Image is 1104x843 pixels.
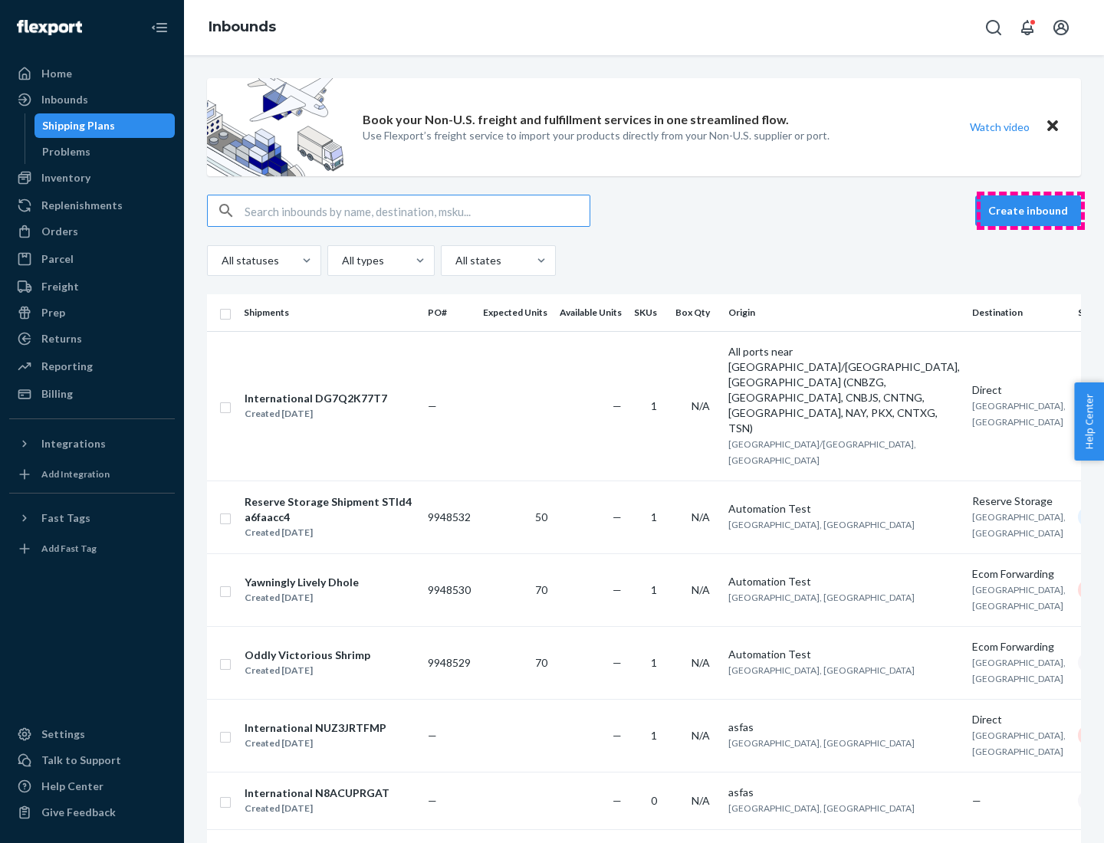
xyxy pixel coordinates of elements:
[9,748,175,772] a: Talk to Support
[728,501,960,517] div: Automation Test
[41,359,93,374] div: Reporting
[41,542,97,555] div: Add Fast Tag
[692,399,710,412] span: N/A
[9,274,175,299] a: Freight
[1074,382,1104,461] button: Help Center
[728,592,915,603] span: [GEOGRAPHIC_DATA], [GEOGRAPHIC_DATA]
[692,583,710,596] span: N/A
[245,786,389,801] div: International N8ACUPRGAT
[975,195,1081,226] button: Create inbound
[245,736,386,751] div: Created [DATE]
[535,510,547,523] span: 50
[535,656,547,669] span: 70
[613,656,622,669] span: —
[9,219,175,244] a: Orders
[238,294,422,331] th: Shipments
[728,720,960,735] div: asfas
[422,626,477,699] td: 9948529
[41,436,106,451] div: Integrations
[9,166,175,190] a: Inventory
[9,193,175,218] a: Replenishments
[692,656,710,669] span: N/A
[340,253,342,268] input: All types
[41,753,121,768] div: Talk to Support
[9,431,175,456] button: Integrations
[613,510,622,523] span: —
[972,639,1066,654] div: Ecom Forwarding
[477,294,554,331] th: Expected Units
[454,253,455,268] input: All states
[692,510,710,523] span: N/A
[972,566,1066,582] div: Ecom Forwarding
[972,657,1066,684] span: [GEOGRAPHIC_DATA], [GEOGRAPHIC_DATA]
[245,494,415,525] div: Reserve Storage Shipment STId4a6faacc4
[554,294,628,331] th: Available Units
[960,116,1040,138] button: Watch video
[1043,116,1063,138] button: Close
[422,294,477,331] th: PO#
[9,247,175,271] a: Parcel
[245,406,387,421] div: Created [DATE]
[613,583,622,596] span: —
[9,774,175,799] a: Help Center
[966,294,1072,331] th: Destination
[9,536,175,561] a: Add Fast Tag
[9,800,175,825] button: Give Feedback
[245,525,415,540] div: Created [DATE]
[428,729,437,742] span: —
[972,730,1066,757] span: [GEOGRAPHIC_DATA], [GEOGRAPHIC_DATA]
[651,510,657,523] span: 1
[972,511,1066,539] span: [GEOGRAPHIC_DATA], [GEOGRAPHIC_DATA]
[41,224,78,239] div: Orders
[41,510,90,526] div: Fast Tags
[363,111,789,129] p: Book your Non-U.S. freight and fulfillment services in one streamlined flow.
[422,481,477,553] td: 9948532
[972,382,1066,398] div: Direct
[9,87,175,112] a: Inbounds
[41,779,103,794] div: Help Center
[196,5,288,50] ol: breadcrumbs
[9,326,175,351] a: Returns
[42,118,115,133] div: Shipping Plans
[363,128,830,143] p: Use Flexport’s freight service to import your products directly from your Non-U.S. supplier or port.
[245,648,370,663] div: Oddly Victorious Shrimp
[972,400,1066,428] span: [GEOGRAPHIC_DATA], [GEOGRAPHIC_DATA]
[692,794,710,807] span: N/A
[41,805,116,820] div: Give Feedback
[245,391,387,406] div: International DG7Q2K77T7
[9,462,175,487] a: Add Integration
[722,294,966,331] th: Origin
[728,344,960,436] div: All ports near [GEOGRAPHIC_DATA]/[GEOGRAPHIC_DATA], [GEOGRAPHIC_DATA] (CNBZG, [GEOGRAPHIC_DATA], ...
[245,575,359,590] div: Yawningly Lively Dhole
[41,305,65,320] div: Prep
[245,663,370,678] div: Created [DATE]
[41,66,72,81] div: Home
[9,506,175,530] button: Fast Tags
[9,722,175,746] a: Settings
[613,794,622,807] span: —
[245,590,359,605] div: Created [DATE]
[972,494,1066,509] div: Reserve Storage
[972,712,1066,727] div: Direct
[628,294,669,331] th: SKUs
[728,664,915,676] span: [GEOGRAPHIC_DATA], [GEOGRAPHIC_DATA]
[1012,12,1043,43] button: Open notifications
[613,729,622,742] span: —
[972,794,981,807] span: —
[428,399,437,412] span: —
[728,438,916,466] span: [GEOGRAPHIC_DATA]/[GEOGRAPHIC_DATA], [GEOGRAPHIC_DATA]
[245,801,389,816] div: Created [DATE]
[613,399,622,412] span: —
[34,139,176,164] a: Problems
[728,574,960,589] div: Automation Test
[9,300,175,325] a: Prep
[978,12,1009,43] button: Open Search Box
[42,144,90,159] div: Problems
[692,729,710,742] span: N/A
[220,253,222,268] input: All statuses
[41,467,110,481] div: Add Integration
[728,647,960,662] div: Automation Test
[41,727,85,742] div: Settings
[728,519,915,530] span: [GEOGRAPHIC_DATA], [GEOGRAPHIC_DATA]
